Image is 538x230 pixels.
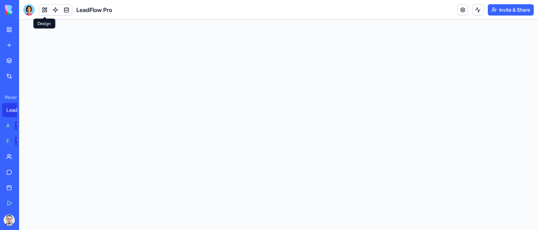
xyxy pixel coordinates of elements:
div: TRY [15,137,26,145]
div: Feedback Form [6,138,10,145]
div: LeadFlow Pro [6,107,26,114]
a: Feedback FormTRY [2,134,30,148]
span: LeadFlow Pro [76,6,112,14]
div: TRY [15,121,26,130]
span: Recent [2,95,17,100]
img: ACg8ocJEyQJMuFxy3RGwDxvnQbexq8LlA5KrSqajGkAFJLKY-VeBz_aLYw=s96-c [4,214,15,226]
div: AI Logo Generator [6,122,10,129]
button: Invite & Share [488,4,534,16]
div: Design [33,19,55,29]
a: LeadFlow Pro [2,103,30,117]
img: logo [5,5,49,15]
a: AI Logo GeneratorTRY [2,119,30,133]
